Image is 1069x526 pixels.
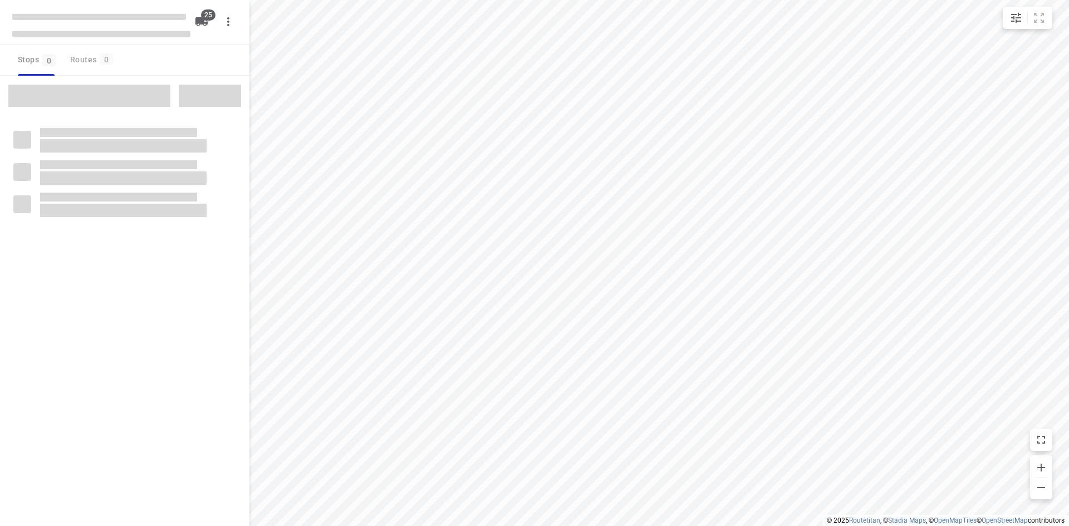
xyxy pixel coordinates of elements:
li: © 2025 , © , © © contributors [827,517,1065,524]
button: Map settings [1005,7,1027,29]
div: small contained button group [1003,7,1052,29]
a: Stadia Maps [888,517,926,524]
a: OpenStreetMap [982,517,1028,524]
a: OpenMapTiles [934,517,977,524]
a: Routetitan [849,517,880,524]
